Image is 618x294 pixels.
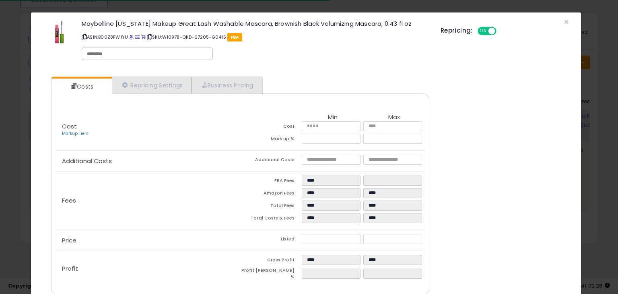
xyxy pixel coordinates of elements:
[56,197,240,204] p: Fees
[240,176,302,188] td: FBA Fees
[135,34,140,40] a: All offer listings
[192,77,262,93] a: Business Pricing
[240,134,302,146] td: Mark up %
[62,130,89,137] a: Markup Tiers
[129,34,134,40] a: BuyBox page
[82,31,428,43] p: ASIN: B00Z8FW1YU | SKU: W10978-QKD-67205-G0415
[302,114,363,121] th: Min
[564,16,569,28] span: ×
[227,33,242,41] span: FBA
[51,79,111,95] a: Costs
[240,188,302,201] td: Amazon Fees
[240,234,302,246] td: Listed
[240,155,302,167] td: Additional Costs
[478,28,488,35] span: ON
[112,77,192,93] a: Repricing Settings
[240,213,302,226] td: Total Costs & Fees
[56,237,240,244] p: Price
[240,121,302,134] td: Cost
[56,265,240,272] p: Profit
[56,158,240,164] p: Additional Costs
[56,123,240,137] p: Cost
[441,27,473,34] h5: Repricing:
[82,21,428,27] h3: Maybelline [US_STATE] Makeup Great Lash Washable Mascara, Brownish Black Volumizing Mascara, 0.43...
[240,255,302,267] td: Gross Profit
[141,34,145,40] a: Your listing only
[240,201,302,213] td: Total Fees
[240,267,302,282] td: Profit [PERSON_NAME] %
[363,114,425,121] th: Max
[495,28,508,35] span: OFF
[55,21,64,45] img: 31NPfFbKSAL._SL60_.jpg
